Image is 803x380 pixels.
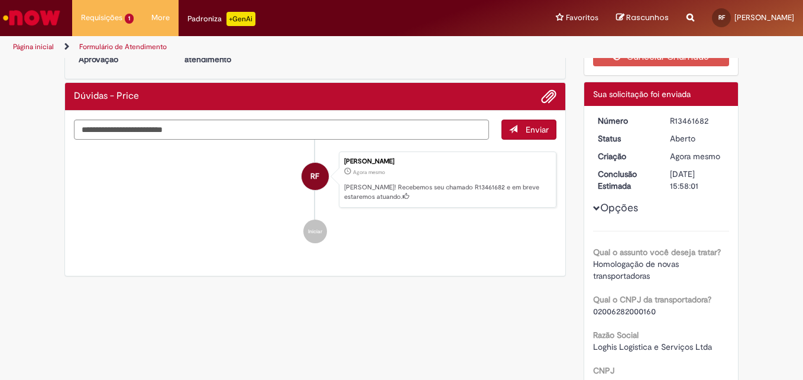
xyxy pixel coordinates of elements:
span: [PERSON_NAME] [734,12,794,22]
div: Padroniza [187,12,255,26]
h2: Dúvidas - Price Histórico de tíquete [74,91,139,102]
dt: Número [589,115,662,127]
span: Loghis Logistica e Serviços Ltda [593,342,712,352]
div: Aberto [670,133,725,144]
button: Enviar [501,120,556,140]
span: 02006282000160 [593,306,656,317]
ul: Histórico de tíquete [74,140,556,256]
span: RF [310,162,319,191]
a: Página inicial [13,42,54,51]
ul: Trilhas de página [9,36,526,58]
b: Qual o assunto você deseja tratar? [593,247,721,257]
img: ServiceNow [1,6,62,30]
div: Reginaldo Faria [302,163,329,190]
div: [PERSON_NAME] [344,158,550,165]
span: Favoritos [566,12,598,24]
a: Formulário de Atendimento [79,42,167,51]
span: Sua solicitação foi enviada [593,89,691,99]
div: R13461682 [670,115,725,127]
dt: Criação [589,150,662,162]
span: Requisições [81,12,122,24]
time: 29/08/2025 10:57:58 [670,151,720,162]
span: Homologação de novas transportadoras [593,259,681,281]
span: More [151,12,170,24]
b: CNPJ [593,365,614,376]
span: Rascunhos [626,12,669,23]
div: [DATE] 15:58:01 [670,168,725,192]
span: 1 [125,14,134,24]
dt: Conclusão Estimada [589,168,662,192]
a: Rascunhos [616,12,669,24]
button: Adicionar anexos [541,89,556,104]
span: Agora mesmo [670,151,720,162]
p: [PERSON_NAME]! Recebemos seu chamado R13461682 e em breve estaremos atuando. [344,183,550,201]
time: 29/08/2025 10:57:58 [353,169,385,176]
div: 29/08/2025 10:57:58 [670,150,725,162]
span: Agora mesmo [353,169,385,176]
p: +GenAi [226,12,255,26]
b: Razão Social [593,330,639,340]
span: Enviar [526,124,549,135]
span: RF [718,14,725,21]
li: Reginaldo Faria [74,152,556,208]
textarea: Digite sua mensagem aqui... [74,120,489,140]
dt: Status [589,133,662,144]
b: Qual o CNPJ da transportadora? [593,294,711,305]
